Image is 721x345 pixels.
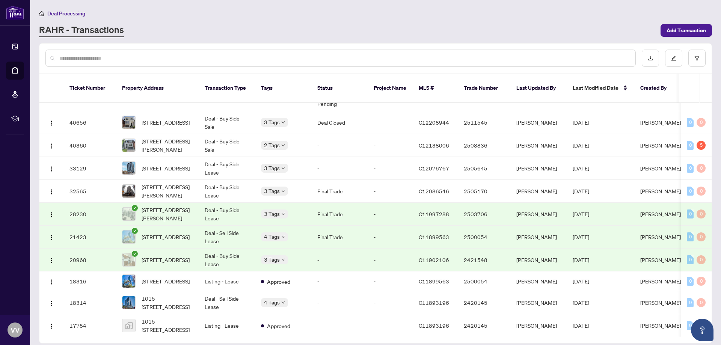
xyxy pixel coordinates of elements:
td: 2420145 [458,314,510,337]
td: 18314 [63,291,116,314]
span: check-circle [132,205,138,211]
span: 1015-[STREET_ADDRESS] [142,317,193,334]
td: [PERSON_NAME] [510,249,567,271]
img: Logo [48,212,54,218]
div: 0 [687,321,694,330]
img: Logo [48,323,54,329]
span: home [39,11,44,16]
img: Logo [48,189,54,195]
span: [DATE] [573,256,589,263]
td: 2500054 [458,271,510,291]
span: Last Modified Date [573,84,618,92]
button: Logo [45,116,57,128]
div: 0 [687,232,694,241]
div: 0 [697,187,706,196]
th: Status [311,74,368,103]
td: 2508836 [458,134,510,157]
th: Last Modified Date [567,74,634,103]
td: 2503706 [458,203,510,226]
span: [DATE] [573,211,589,217]
img: Logo [48,120,54,126]
img: thumbnail-img [122,319,135,332]
span: 3 Tags [264,209,280,218]
span: [PERSON_NAME] [640,256,681,263]
td: Listing - Lease [199,271,255,291]
td: Deal - Buy Side Lease [199,249,255,271]
button: Logo [45,254,57,266]
span: down [281,212,285,216]
td: 40656 [63,111,116,134]
span: edit [671,56,676,61]
span: down [281,258,285,262]
td: [PERSON_NAME] [510,180,567,203]
button: download [642,50,659,67]
span: Add Transaction [667,24,706,36]
span: down [281,143,285,147]
th: Tags [255,74,311,103]
div: 0 [687,118,694,127]
img: thumbnail-img [122,275,135,288]
td: [PERSON_NAME] [510,291,567,314]
td: 20968 [63,249,116,271]
td: [PERSON_NAME] [510,314,567,337]
span: [PERSON_NAME] [640,278,681,285]
td: 17784 [63,314,116,337]
div: 0 [697,118,706,127]
span: [DATE] [573,188,589,194]
img: Logo [48,235,54,241]
td: - [311,291,368,314]
div: 0 [697,277,706,286]
td: Final Trade [311,226,368,249]
span: [PERSON_NAME] [640,299,681,306]
span: [STREET_ADDRESS][PERSON_NAME] [142,206,193,222]
div: 0 [687,141,694,150]
img: thumbnail-img [122,231,135,243]
td: Listing - Lease [199,314,255,337]
div: 0 [697,209,706,218]
span: 3 Tags [264,164,280,172]
span: [STREET_ADDRESS] [142,256,190,264]
span: C12208944 [419,119,449,126]
td: Final Trade [311,203,368,226]
span: 2 Tags [264,141,280,149]
span: Approved [267,322,290,330]
div: 5 [697,141,706,150]
div: 0 [687,277,694,286]
button: Logo [45,162,57,174]
button: edit [665,50,682,67]
td: Deal - Buy Side Sale [199,134,255,157]
td: Deal - Sell Side Lease [199,291,255,314]
td: 2500054 [458,226,510,249]
td: [PERSON_NAME] [510,271,567,291]
th: Last Updated By [510,74,567,103]
span: filter [694,56,700,61]
span: C12076767 [419,165,449,172]
td: - [311,249,368,271]
td: [PERSON_NAME] [510,157,567,180]
span: C11893196 [419,322,449,329]
span: down [281,166,285,170]
span: Approved [267,277,290,286]
button: Logo [45,208,57,220]
img: Logo [48,143,54,149]
div: 0 [687,298,694,307]
img: thumbnail-img [122,208,135,220]
td: - [368,157,413,180]
span: [STREET_ADDRESS] [142,164,190,172]
img: Logo [48,300,54,306]
td: - [368,226,413,249]
a: RAHR - Transactions [39,24,124,37]
td: - [368,314,413,337]
td: - [311,157,368,180]
td: 18316 [63,271,116,291]
td: - [368,111,413,134]
span: [PERSON_NAME] [640,211,681,217]
td: - [368,249,413,271]
span: C11899563 [419,234,449,240]
div: 0 [697,164,706,173]
td: - [368,291,413,314]
img: thumbnail-img [122,162,135,175]
td: Final Trade [311,180,368,203]
td: Deal - Buy Side Lease [199,203,255,226]
td: [PERSON_NAME] [510,134,567,157]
